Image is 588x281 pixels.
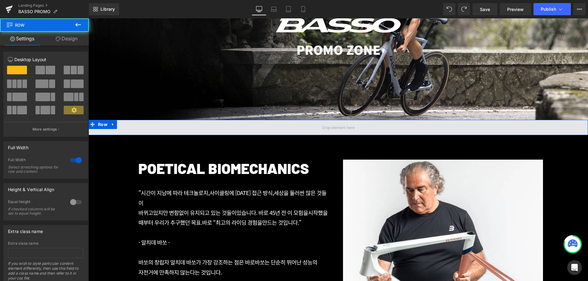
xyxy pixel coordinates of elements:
a: Landing Pages [18,3,89,8]
a: Laptop [266,3,281,15]
div: Full Width [8,157,64,164]
div: If checked columns will be set to equal height. [8,207,63,216]
a: Tablet [281,3,296,15]
p: Desktop Layout [8,56,83,63]
span: 바로 “최고의 라이딩 경험을 [114,200,174,208]
span: 있지만 변함없이 유지되고 있는 것들이 [65,190,148,198]
button: Redo [458,3,470,15]
p: "시간이 지남에 따라 테크놀로지, [50,169,241,189]
span: BASSO PROMO [18,9,51,14]
span: Library [100,6,115,12]
a: Mobile [296,3,311,15]
button: Undo [443,3,455,15]
p: More settings [32,127,57,132]
p: 바쏘의 창립자 알치데 바쏘가 가장 강조하는 점은 바로 [50,239,241,249]
a: Expand / Collapse [21,102,28,111]
span: 바쏘는 단순히 뛰어난 성능의 [166,240,229,248]
button: More settings [4,122,88,136]
span: Row [6,18,67,32]
span: 사이클링에 [DATE] 접근 방식, [121,170,185,178]
span: Preview [507,6,524,13]
div: Height & Vertical Align [8,183,54,192]
span: - 알치데 바쏘 - [50,220,81,228]
h1: POETICAL BIOMECHANICS [50,141,241,159]
span: 만드는 것입니다." [174,200,213,208]
div: Equal Height [8,199,64,206]
div: Full Width [8,142,28,150]
span: Row [8,102,21,111]
span: 시작 [220,190,229,198]
div: Extra class name [8,241,83,246]
a: Preview [500,3,531,15]
span: 바뀌고 [50,190,65,198]
a: Design [44,32,89,46]
span: Publish [541,7,556,12]
a: Desktop [252,3,266,15]
div: Open Intercom Messenger [567,260,582,275]
span: 세상을 둘러싼 많은 것들이 [50,170,238,188]
div: Extra class name [8,225,43,234]
div: Select stretching options for row and content. [8,165,63,174]
button: Publish [533,3,571,15]
span: Save [480,6,490,13]
span: 자전거에 만족하지 않는다는 것입니다. [50,250,133,258]
a: New Library [89,3,119,15]
button: More [573,3,586,15]
span: 있습니다. 바로 45년 전 이 모험을 [148,190,220,198]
